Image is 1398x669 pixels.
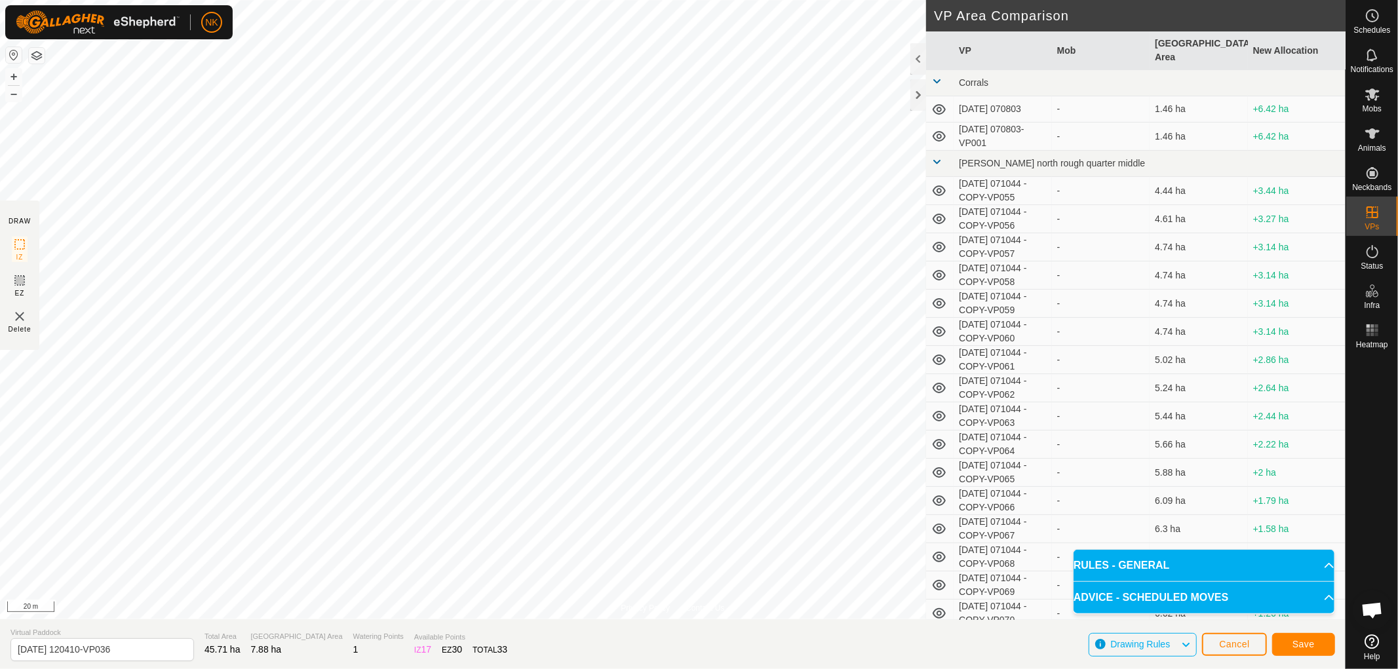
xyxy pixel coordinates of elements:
[954,290,1051,318] td: [DATE] 071044 - COPY-VP059
[954,515,1051,543] td: [DATE] 071044 - COPY-VP067
[1248,515,1346,543] td: +1.58 ha
[1248,459,1346,487] td: +2 ha
[954,233,1051,261] td: [DATE] 071044 - COPY-VP057
[16,10,180,34] img: Gallagher Logo
[1057,579,1144,592] div: -
[1358,144,1386,152] span: Animals
[414,643,431,657] div: IZ
[954,430,1051,459] td: [DATE] 071044 - COPY-VP064
[1150,515,1247,543] td: 6.3 ha
[954,177,1051,205] td: [DATE] 071044 - COPY-VP055
[1248,31,1346,70] th: New Allocation
[1364,653,1380,660] span: Help
[1057,466,1144,480] div: -
[1150,318,1247,346] td: 4.74 ha
[1353,26,1390,34] span: Schedules
[1057,184,1144,198] div: -
[1057,522,1144,536] div: -
[1150,123,1247,151] td: 1.46 ha
[1248,402,1346,430] td: +2.44 ha
[251,631,343,642] span: [GEOGRAPHIC_DATA] Area
[1074,550,1334,581] p-accordion-header: RULES - GENERAL
[1150,205,1247,233] td: 4.61 ha
[1248,233,1346,261] td: +3.14 ha
[1150,96,1247,123] td: 1.46 ha
[954,318,1051,346] td: [DATE] 071044 - COPY-VP060
[1074,590,1228,605] span: ADVICE - SCHEDULED MOVES
[1150,459,1247,487] td: 5.88 ha
[1150,233,1247,261] td: 4.74 ha
[1363,105,1382,113] span: Mobs
[1074,558,1170,573] span: RULES - GENERAL
[1150,290,1247,318] td: 4.74 ha
[954,346,1051,374] td: [DATE] 071044 - COPY-VP061
[9,324,31,334] span: Delete
[1150,346,1247,374] td: 5.02 ha
[1351,66,1393,73] span: Notifications
[1150,31,1247,70] th: [GEOGRAPHIC_DATA] Area
[1057,353,1144,367] div: -
[12,309,28,324] img: VP
[1248,123,1346,151] td: +6.42 ha
[686,602,724,614] a: Contact Us
[251,644,282,655] span: 7.88 ha
[1248,543,1346,571] td: +1.81 ha
[1057,410,1144,423] div: -
[1150,177,1247,205] td: 4.44 ha
[1057,297,1144,311] div: -
[16,252,24,262] span: IZ
[1150,543,1247,571] td: 6.07 ha
[205,16,218,29] span: NK
[1248,290,1346,318] td: +3.14 ha
[15,288,25,298] span: EZ
[1248,346,1346,374] td: +2.86 ha
[1361,262,1383,270] span: Status
[1248,96,1346,123] td: +6.42 ha
[954,31,1051,70] th: VP
[1248,374,1346,402] td: +2.64 ha
[959,158,1145,168] span: [PERSON_NAME] north rough quarter middle
[1248,318,1346,346] td: +3.14 ha
[1057,269,1144,282] div: -
[954,543,1051,571] td: [DATE] 071044 - COPY-VP068
[353,631,404,642] span: Watering Points
[954,402,1051,430] td: [DATE] 071044 - COPY-VP063
[1356,341,1388,349] span: Heatmap
[954,96,1051,123] td: [DATE] 070803
[1219,639,1250,649] span: Cancel
[1248,487,1346,515] td: +1.79 ha
[954,571,1051,600] td: [DATE] 071044 - COPY-VP069
[1057,325,1144,339] div: -
[1353,590,1392,630] div: Open chat
[473,643,507,657] div: TOTAL
[1292,639,1315,649] span: Save
[954,374,1051,402] td: [DATE] 071044 - COPY-VP062
[1074,582,1334,613] p-accordion-header: ADVICE - SCHEDULED MOVES
[1248,177,1346,205] td: +3.44 ha
[1057,212,1144,226] div: -
[1150,261,1247,290] td: 4.74 ha
[954,487,1051,515] td: [DATE] 071044 - COPY-VP066
[497,644,508,655] span: 33
[1057,438,1144,451] div: -
[1110,639,1170,649] span: Drawing Rules
[29,48,45,64] button: Map Layers
[959,77,988,88] span: Corrals
[414,632,507,643] span: Available Points
[1150,430,1247,459] td: 5.66 ha
[204,644,241,655] span: 45.71 ha
[1365,223,1379,231] span: VPs
[6,86,22,102] button: –
[442,643,462,657] div: EZ
[9,216,31,226] div: DRAW
[421,644,432,655] span: 17
[6,69,22,85] button: +
[1346,629,1398,666] a: Help
[1057,102,1144,116] div: -
[1248,430,1346,459] td: +2.22 ha
[1057,550,1144,564] div: -
[1202,633,1267,656] button: Cancel
[954,123,1051,151] td: [DATE] 070803-VP001
[1248,205,1346,233] td: +3.27 ha
[1248,261,1346,290] td: +3.14 ha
